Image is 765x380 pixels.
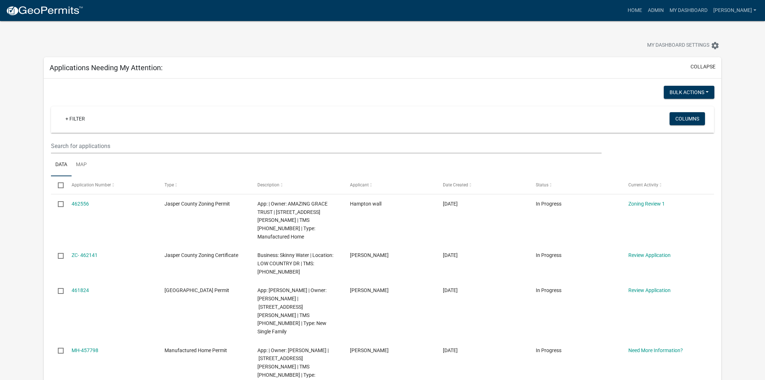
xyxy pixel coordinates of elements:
[65,176,158,194] datatable-header-cell: Application Number
[536,252,561,258] span: In Progress
[443,287,458,293] span: 08/11/2025
[164,201,230,207] span: Jasper County Zoning Permit
[667,4,710,17] a: My Dashboard
[72,347,98,353] a: MH-457798
[164,182,174,187] span: Type
[536,347,561,353] span: In Progress
[645,4,667,17] a: Admin
[51,176,65,194] datatable-header-cell: Select
[350,287,389,293] span: Felix Rivera
[164,287,229,293] span: Jasper County Building Permit
[72,182,111,187] span: Application Number
[647,41,709,50] span: My Dashboard Settings
[443,201,458,207] span: 08/12/2025
[628,182,658,187] span: Current Activity
[257,182,279,187] span: Description
[72,287,89,293] a: 461824
[536,201,561,207] span: In Progress
[250,176,343,194] datatable-header-cell: Description
[628,201,665,207] a: Zoning Review 1
[257,287,326,334] span: App: Felix Antonio Rivera | Owner: MORENO JEREMIAS | 298 MUNGIN CREEK RD | TMS 039-01-03-002 | Ty...
[536,182,548,187] span: Status
[50,63,163,72] h5: Applications Needing My Attention:
[257,252,333,275] span: Business: Skinny Water | Location: LOW COUNTRY DR | TMS: 083-00-03-067
[257,201,328,240] span: App: | Owner: AMAZING GRACE TRUST | 4876 LOG HALL RD | TMS 060-00-05-003 | Type: Manufactured Home
[436,176,529,194] datatable-header-cell: Date Created
[711,41,719,50] i: settings
[443,252,458,258] span: 08/11/2025
[158,176,251,194] datatable-header-cell: Type
[529,176,621,194] datatable-header-cell: Status
[350,347,389,353] span: Dustin Tuten
[536,287,561,293] span: In Progress
[350,252,389,258] span: Gina Halker
[691,63,715,71] button: collapse
[350,182,369,187] span: Applicant
[621,176,714,194] datatable-header-cell: Current Activity
[628,347,683,353] a: Need More Information?
[343,176,436,194] datatable-header-cell: Applicant
[51,153,72,177] a: Data
[664,86,714,99] button: Bulk Actions
[628,252,671,258] a: Review Application
[443,182,468,187] span: Date Created
[443,347,458,353] span: 07/31/2025
[51,139,602,153] input: Search for applications
[60,112,91,125] a: + Filter
[164,252,238,258] span: Jasper County Zoning Certificate
[350,201,381,207] span: Hampton wall
[670,112,705,125] button: Columns
[625,4,645,17] a: Home
[72,252,98,258] a: ZC- 462141
[72,201,89,207] a: 462556
[72,153,91,177] a: Map
[641,38,725,52] button: My Dashboard Settingssettings
[164,347,227,353] span: Manufactured Home Permit
[628,287,671,293] a: Review Application
[710,4,759,17] a: [PERSON_NAME]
